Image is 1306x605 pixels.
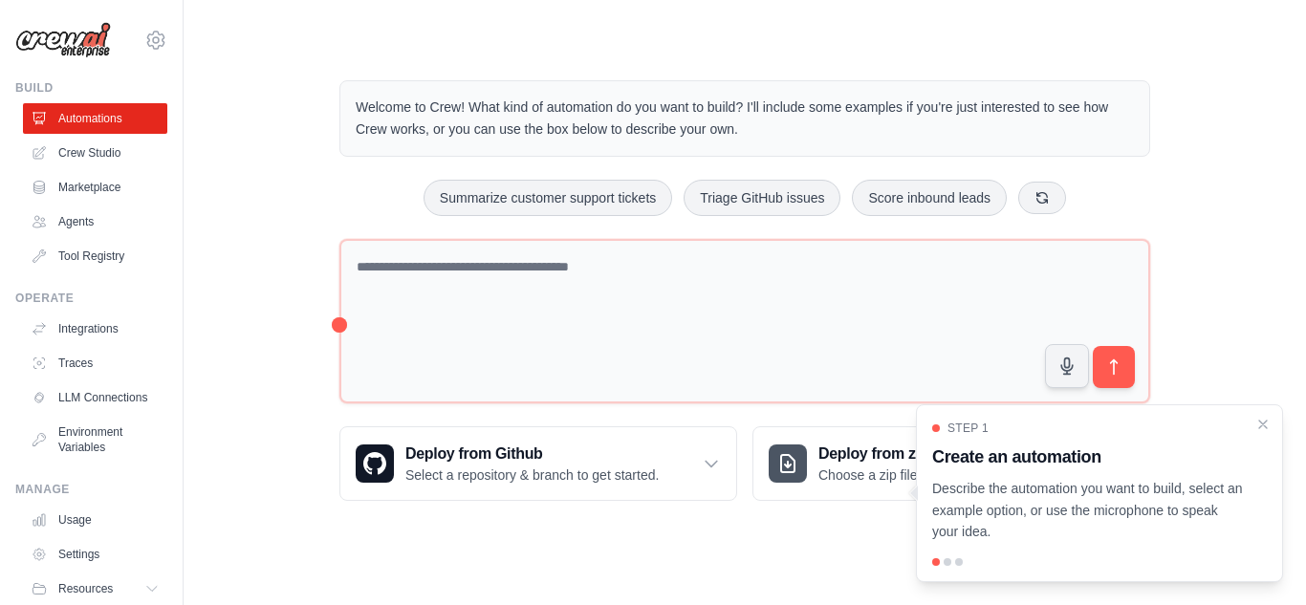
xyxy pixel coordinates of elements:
a: Usage [23,505,167,535]
button: Summarize customer support tickets [424,180,672,216]
h3: Deploy from zip file [818,443,980,465]
a: Automations [23,103,167,134]
p: Describe the automation you want to build, select an example option, or use the microphone to spe... [932,478,1244,543]
span: Step 1 [947,421,989,436]
a: Tool Registry [23,241,167,271]
button: Close walkthrough [1255,417,1271,432]
a: Traces [23,348,167,378]
a: Environment Variables [23,417,167,463]
a: Settings [23,539,167,570]
div: Operate [15,291,167,306]
span: Resources [58,581,113,596]
h3: Create an automation [932,443,1244,470]
button: Resources [23,573,167,604]
button: Triage GitHub issues [684,180,840,216]
p: Welcome to Crew! What kind of automation do you want to build? I'll include some examples if you'... [356,97,1134,140]
p: Choose a zip file to upload. [818,465,980,485]
button: Score inbound leads [852,180,1007,216]
a: Agents [23,206,167,237]
div: Manage [15,482,167,497]
div: Build [15,80,167,96]
a: Marketplace [23,172,167,203]
p: Select a repository & branch to get started. [405,465,659,485]
h3: Deploy from Github [405,443,659,465]
a: Crew Studio [23,138,167,168]
img: Logo [15,22,111,58]
a: Integrations [23,313,167,344]
a: LLM Connections [23,382,167,413]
